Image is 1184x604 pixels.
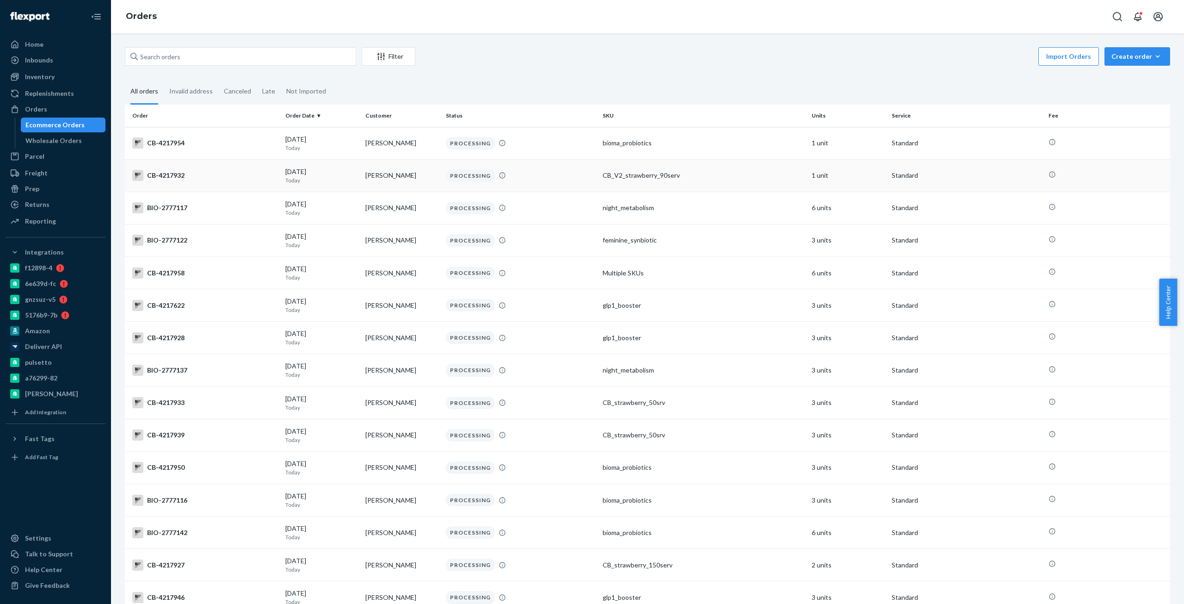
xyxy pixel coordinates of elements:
[285,232,358,249] div: [DATE]
[132,397,278,408] div: CB-4217933
[285,501,358,509] p: Today
[808,192,888,224] td: 6 units
[603,496,804,505] div: bioma_probiotics
[808,549,888,581] td: 2 units
[1038,47,1099,66] button: Import Orders
[892,236,1041,245] p: Standard
[285,436,358,444] p: Today
[6,450,105,465] a: Add Fast Tag
[1149,7,1167,26] button: Open account menu
[285,167,358,184] div: [DATE]
[1159,279,1177,326] button: Help Center
[446,331,495,344] div: PROCESSING
[362,52,415,61] div: Filter
[892,560,1041,570] p: Standard
[446,559,495,571] div: PROCESSING
[599,257,808,289] td: Multiple SKUs
[118,3,164,30] ol: breadcrumbs
[285,394,358,411] div: [DATE]
[1104,47,1170,66] button: Create order
[25,279,56,288] div: 6e639d-fc
[362,517,442,549] td: [PERSON_NAME]
[25,120,85,130] div: Ecommerce Orders
[25,581,70,590] div: Give Feedback
[285,338,358,346] p: Today
[6,245,105,260] button: Integrations
[6,531,105,546] a: Settings
[892,398,1041,407] p: Standard
[285,468,358,476] p: Today
[285,361,358,379] div: [DATE]
[25,549,73,559] div: Talk to Support
[808,322,888,354] td: 3 units
[6,261,105,275] a: f12898-4
[285,427,358,444] div: [DATE]
[6,578,105,593] button: Give Feedback
[262,79,275,103] div: Late
[603,236,804,245] div: feminine_synbiotic
[808,127,888,159] td: 1 unit
[6,355,105,370] a: pulsetto
[25,453,58,461] div: Add Fast Tag
[132,235,278,246] div: BIO-2777122
[6,339,105,354] a: Deliverr API
[285,209,358,217] p: Today
[892,301,1041,310] p: Standard
[87,7,105,26] button: Close Navigation
[446,299,495,311] div: PROCESSING
[132,430,278,441] div: CB-4217939
[6,371,105,386] a: a76299-82
[808,257,888,289] td: 6 units
[1108,7,1127,26] button: Open Search Box
[25,374,57,383] div: a76299-82
[446,364,495,376] div: PROCESSING
[6,86,105,101] a: Replenishments
[6,69,105,84] a: Inventory
[6,324,105,338] a: Amazon
[892,430,1041,440] p: Standard
[132,268,278,279] div: CB-4217958
[125,47,356,66] input: Search orders
[6,547,105,561] a: Talk to Support
[6,53,105,68] a: Inbounds
[362,549,442,581] td: [PERSON_NAME]
[25,40,43,49] div: Home
[446,526,495,539] div: PROCESSING
[25,56,53,65] div: Inbounds
[25,389,78,399] div: [PERSON_NAME]
[892,138,1041,148] p: Standard
[362,451,442,484] td: [PERSON_NAME]
[132,592,278,603] div: CB-4217946
[6,431,105,446] button: Fast Tags
[446,494,495,506] div: PROCESSING
[892,333,1041,342] p: Standard
[126,11,157,21] a: Orders
[21,133,106,148] a: Wholesale Orders
[132,560,278,571] div: CB-4217927
[892,366,1041,375] p: Standard
[132,462,278,473] div: CB-4217950
[603,203,804,212] div: night_metabolism
[1045,105,1170,127] th: Fee
[25,342,62,351] div: Deliverr API
[362,289,442,322] td: [PERSON_NAME]
[603,560,804,570] div: CB_strawberry_150serv
[808,354,888,386] td: 3 units
[362,386,442,419] td: [PERSON_NAME]
[446,429,495,442] div: PROCESSING
[132,170,278,181] div: CB-4217932
[446,202,495,214] div: PROCESSING
[892,463,1041,472] p: Standard
[1111,52,1163,61] div: Create order
[132,300,278,311] div: CB-4217622
[6,292,105,307] a: gnzsuz-v5
[25,326,50,336] div: Amazon
[285,176,358,184] p: Today
[286,79,326,103] div: Not Imported
[6,197,105,212] a: Returns
[25,295,55,304] div: gnzsuz-v5
[25,136,82,145] div: Wholesale Orders
[25,358,52,367] div: pulsetto
[446,137,495,149] div: PROCESSING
